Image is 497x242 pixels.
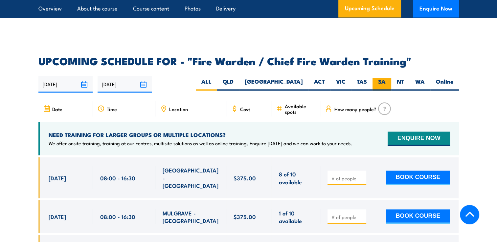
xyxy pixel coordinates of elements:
span: How many people? [334,106,376,111]
span: [GEOGRAPHIC_DATA] - [GEOGRAPHIC_DATA] [163,166,219,189]
button: BOOK COURSE [386,171,450,185]
span: 1 of 10 available [279,209,313,224]
label: ACT [308,78,330,91]
span: Cost [240,106,250,111]
p: We offer onsite training, training at our centres, multisite solutions as well as online training... [49,140,352,146]
span: $375.00 [234,174,256,181]
input: # of people [331,175,364,181]
label: WA [410,78,430,91]
span: 8 of 10 available [279,170,313,185]
span: 08:00 - 16:30 [100,174,135,181]
span: MULGRAVE - [GEOGRAPHIC_DATA] [163,209,219,224]
h4: NEED TRAINING FOR LARGER GROUPS OR MULTIPLE LOCATIONS? [49,131,352,138]
label: NT [391,78,410,91]
label: TAS [351,78,373,91]
span: Date [52,106,62,111]
span: Time [107,106,117,111]
span: [DATE] [49,212,66,220]
label: VIC [330,78,351,91]
span: $375.00 [234,212,256,220]
span: Location [169,106,188,111]
input: # of people [331,213,364,220]
span: Available spots [284,103,316,114]
input: From date [38,76,93,92]
span: [DATE] [49,174,66,181]
button: BOOK COURSE [386,209,450,224]
label: QLD [217,78,239,91]
label: Online [430,78,459,91]
button: ENQUIRE NOW [388,131,450,146]
label: [GEOGRAPHIC_DATA] [239,78,308,91]
span: 08:00 - 16:30 [100,212,135,220]
input: To date [98,76,152,92]
h2: UPCOMING SCHEDULE FOR - "Fire Warden / Chief Fire Warden Training" [38,56,459,65]
label: ALL [196,78,217,91]
label: SA [373,78,391,91]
